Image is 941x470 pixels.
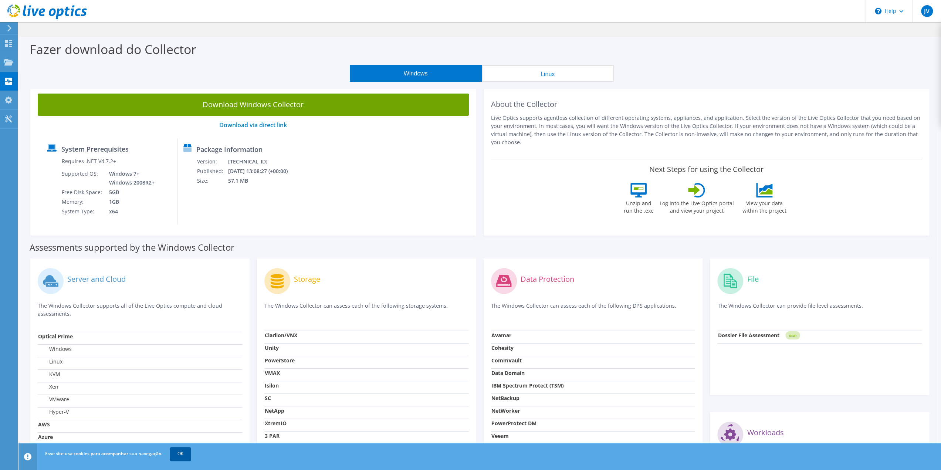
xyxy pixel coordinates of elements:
[491,302,695,317] p: The Windows Collector can assess each of the following DPS applications.
[38,371,60,378] label: KVM
[61,169,104,187] td: Supported OS:
[38,345,72,353] label: Windows
[170,447,191,460] a: OK
[350,65,482,82] button: Windows
[104,197,156,207] td: 1GB
[265,369,280,376] strong: VMAX
[491,420,536,427] strong: PowerProtect DM
[747,275,758,283] label: File
[265,332,297,339] strong: Clariion/VNX
[622,197,656,214] label: Unzip and run the .exe
[197,176,228,186] td: Size:
[265,395,271,402] strong: SC
[30,41,196,58] label: Fazer download do Collector
[104,187,156,197] td: 5GB
[265,357,295,364] strong: PowerStore
[491,344,514,351] strong: Cohesity
[491,382,564,389] strong: IBM Spectrum Protect (TSM)
[265,420,287,427] strong: XtremIO
[491,100,922,109] h2: About the Collector
[491,395,519,402] strong: NetBackup
[491,114,922,146] p: Live Optics supports agentless collection of different operating systems, appliances, and applica...
[38,358,62,365] label: Linux
[38,433,53,440] strong: Azure
[104,207,156,216] td: x64
[789,334,796,338] tspan: NEW!
[61,207,104,216] td: System Type:
[738,197,791,214] label: View your data within the project
[717,302,922,317] p: The Windows Collector can provide file level assessments.
[491,332,511,339] strong: Avamar
[30,244,234,251] label: Assessments supported by the Windows Collector
[61,197,104,207] td: Memory:
[491,432,509,439] strong: Veeam
[294,275,320,283] label: Storage
[491,407,520,414] strong: NetWorker
[264,302,469,317] p: The Windows Collector can assess each of the following storage systems.
[265,432,280,439] strong: 3 PAR
[38,302,242,318] p: The Windows Collector supports all of the Live Optics compute and cloud assessments.
[265,382,279,389] strong: Isilon
[197,157,228,166] td: Version:
[38,408,69,416] label: Hyper-V
[45,450,162,457] span: Esse site usa cookies para acompanhar sua navegação.
[482,65,614,82] button: Linux
[61,145,129,153] label: System Prerequisites
[228,157,297,166] td: [TECHNICAL_ID]
[104,169,156,187] td: Windows 7+ Windows 2008R2+
[649,165,764,174] label: Next Steps for using the Collector
[38,383,58,390] label: Xen
[521,275,574,283] label: Data Protection
[228,166,297,176] td: [DATE] 13:08:27 (+00:00)
[659,197,734,214] label: Log into the Live Optics portal and view your project
[491,369,525,376] strong: Data Domain
[38,333,73,340] strong: Optical Prime
[197,166,228,176] td: Published:
[67,275,126,283] label: Server and Cloud
[38,421,50,428] strong: AWS
[265,407,284,414] strong: NetApp
[62,158,116,165] label: Requires .NET V4.7.2+
[38,94,469,116] a: Download Windows Collector
[38,396,69,403] label: VMware
[61,187,104,197] td: Free Disk Space:
[491,357,522,364] strong: CommVault
[921,5,933,17] span: JV
[718,332,779,339] strong: Dossier File Assessment
[265,344,279,351] strong: Unity
[747,429,783,436] label: Workloads
[228,176,297,186] td: 57.1 MB
[219,121,287,129] a: Download via direct link
[196,146,263,153] label: Package Information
